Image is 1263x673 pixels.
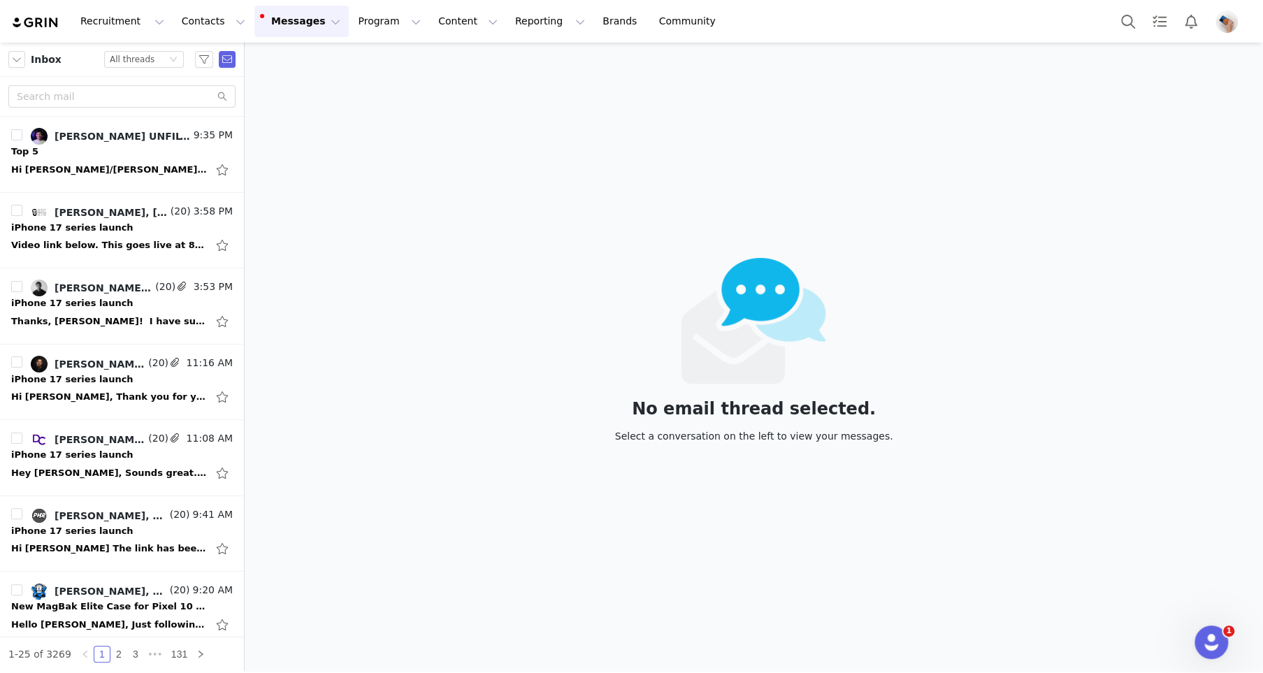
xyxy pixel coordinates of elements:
[55,510,167,521] div: [PERSON_NAME], [PERSON_NAME] PMR
[72,6,173,37] button: Recruitment
[11,372,133,386] div: iPhone 17 series launch
[8,85,236,108] input: Search mail
[31,280,48,296] img: 28180628-e64e-4c09-bf42-e8df43cd4008.jpg
[594,6,649,37] a: Brands
[11,600,207,614] div: New MagBak Elite Case for Pixel 10 Pro / XL – Let's Collaborate!
[11,16,60,29] img: grin logo
[11,145,38,159] div: Top 5
[651,6,730,37] a: Community
[11,314,207,328] div: Thanks, Nadia! ​ ​I have submitted the proposal. ​ ​Let me know if everything is correct. ​ ​ Mat...
[1207,10,1252,33] button: Profile
[145,356,168,370] span: (20)
[11,448,133,462] div: iPhone 17 series launch
[31,280,152,296] a: [PERSON_NAME], [PERSON_NAME]
[31,507,48,524] img: ece2ed75-d924-4fb0-897e-307f062f0b70--s.jpg
[1144,6,1175,37] a: Tasks
[8,646,71,663] li: 1-25 of 3269
[31,356,145,372] a: [PERSON_NAME], [PERSON_NAME]
[1176,6,1206,37] button: Notifications
[110,646,127,663] li: 2
[55,359,145,370] div: [PERSON_NAME], [PERSON_NAME]
[31,52,62,67] span: Inbox
[1113,6,1143,37] button: Search
[11,618,207,632] div: Hello Nadia, Just following up to see if you had the chance to check out the preview link that I ...
[144,646,166,663] li: Next 3 Pages
[349,6,429,37] button: Program
[11,524,133,538] div: iPhone 17 series launch
[94,646,110,663] li: 1
[169,55,178,65] i: icon: down
[55,586,167,597] div: [PERSON_NAME], [PERSON_NAME]
[11,296,133,310] div: iPhone 17 series launch
[127,646,144,663] li: 3
[31,128,48,145] img: 12ad999c-3c00-4c91-9a56-54e23de52c75.jpg
[128,646,143,662] a: 3
[11,238,207,252] div: Video link below. This goes live at 8 am EST. As you've probably figured out, I'm doing this on t...
[31,431,145,448] a: [PERSON_NAME], [PERSON_NAME]
[55,434,145,445] div: [PERSON_NAME], [PERSON_NAME]
[173,6,254,37] button: Contacts
[31,507,167,524] a: [PERSON_NAME], [PERSON_NAME] PMR
[31,431,48,448] img: b5977884-82e3-475b-8767-4fcd14668e4a.jpg
[144,646,166,663] span: •••
[1223,625,1234,637] span: 1
[55,131,191,142] div: [PERSON_NAME] UNFILTERD
[11,221,133,235] div: iPhone 17 series launch
[507,6,593,37] button: Reporting
[254,6,349,37] button: Messages
[1215,10,1238,33] img: 7a043e49-c13d-400d-ac6c-68a8aea09f5f.jpg
[111,646,127,662] a: 2
[217,92,227,101] i: icon: search
[11,390,207,404] div: Hi Nadia, Thank you for your email. I will share the carousel post on Thursday. Best, Nori Le mar...
[615,428,893,444] div: Select a conversation on the left to view your messages.
[615,401,893,417] div: No email thread selected.
[167,646,192,662] a: 131
[31,583,48,600] img: e0832157-4547-4199-b5a0-c1120707ae76--s.jpg
[110,52,154,67] div: All threads
[166,646,192,663] li: 131
[55,207,168,218] div: [PERSON_NAME], [PERSON_NAME] Tesla Guy
[681,258,826,384] img: emails-empty2x.png
[31,583,167,600] a: [PERSON_NAME], [PERSON_NAME]
[81,650,89,658] i: icon: left
[77,646,94,663] li: Previous Page
[152,280,175,294] span: (20)
[145,431,168,446] span: (20)
[1195,625,1228,659] iframe: Intercom live chat
[196,650,205,658] i: icon: right
[31,128,191,145] a: [PERSON_NAME] UNFILTERD
[11,466,207,480] div: Hey Nadia, Sounds great. I will aim to have the video preview ready before Oct 17th : ) --- Adria...
[31,204,48,221] img: a2a62033-adf5-4cd0-a3c1-40539972e694.jpg
[55,282,152,294] div: [PERSON_NAME], [PERSON_NAME]
[192,646,209,663] li: Next Page
[11,163,207,177] div: Hi Angie/Nadia, The top 5 is out! https://youtu.be/_FbJfZWJBAc Kind regards, Raoul from UNFILTERD...
[430,6,506,37] button: Content
[31,204,168,221] a: [PERSON_NAME], [PERSON_NAME] Tesla Guy
[31,356,48,372] img: 82af63a5-d905-457a-9f2b-c93dee88009e.jpg
[11,542,207,556] div: Hi Nadia The link has been updated and is that url connected to my affiliate account? It will be ...
[219,51,236,68] span: Send Email
[94,646,110,662] a: 1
